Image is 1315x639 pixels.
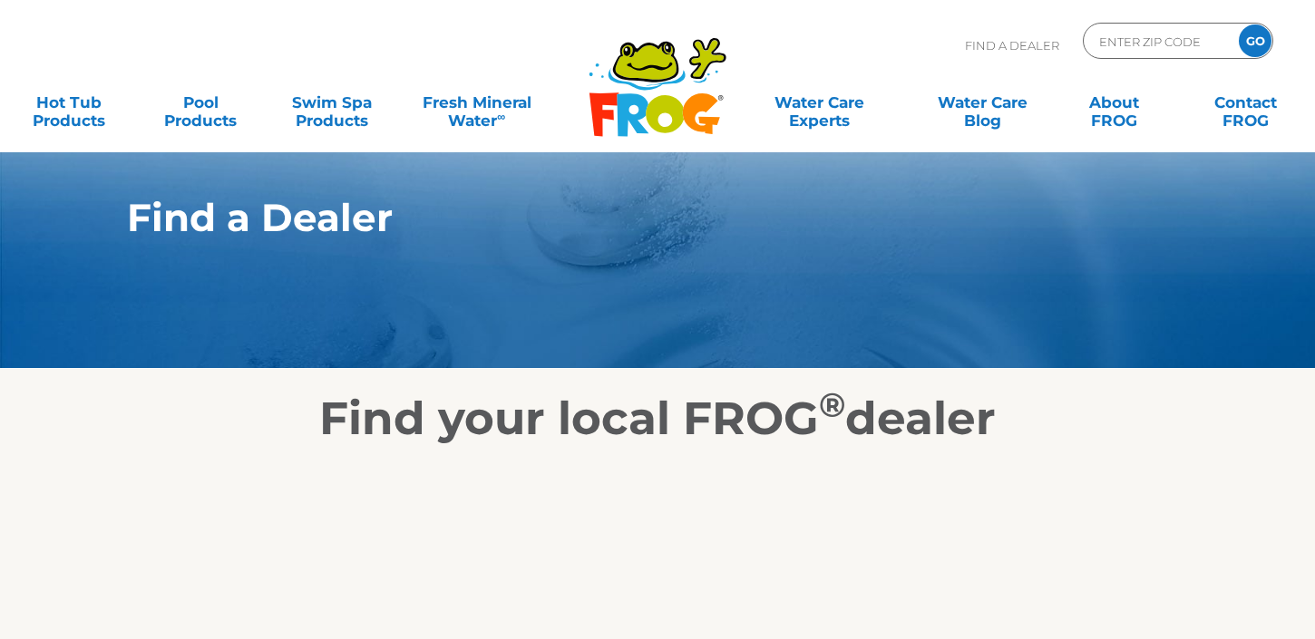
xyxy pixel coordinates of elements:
h1: Find a Dealer [127,196,1104,239]
a: Fresh MineralWater∞ [413,84,541,121]
p: Find A Dealer [965,23,1059,68]
h2: Find your local FROG dealer [100,392,1215,446]
a: Swim SpaProducts [281,84,384,121]
a: AboutFROG [1063,84,1165,121]
a: PoolProducts [150,84,252,121]
a: Water CareBlog [931,84,1034,121]
sup: ∞ [497,110,505,123]
sup: ® [819,384,845,425]
input: GO [1239,24,1271,57]
a: Hot TubProducts [18,84,121,121]
a: Water CareExperts [736,84,902,121]
input: Zip Code Form [1097,28,1220,54]
a: ContactFROG [1194,84,1297,121]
